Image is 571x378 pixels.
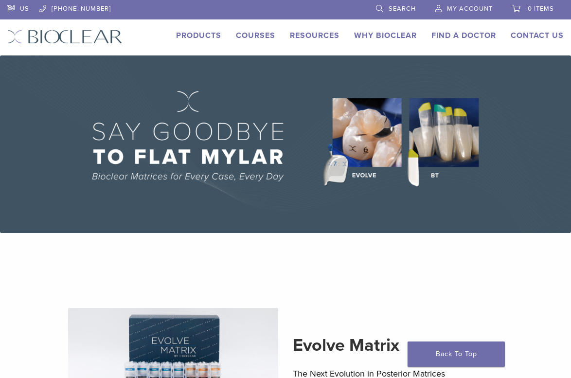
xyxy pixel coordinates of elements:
a: Back To Top [408,342,505,367]
span: Search [389,5,416,13]
a: Contact Us [511,31,564,40]
span: 0 items [528,5,554,13]
img: Bioclear [7,30,123,44]
a: Find A Doctor [431,31,496,40]
a: Resources [290,31,339,40]
span: My Account [447,5,493,13]
h2: Evolve Matrix [293,334,503,357]
a: Products [176,31,221,40]
a: Why Bioclear [354,31,417,40]
a: Courses [236,31,275,40]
